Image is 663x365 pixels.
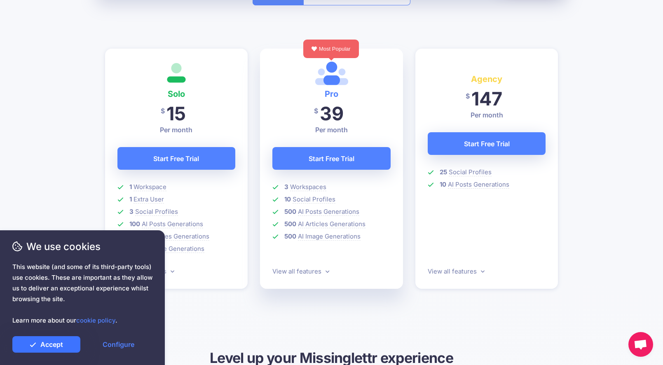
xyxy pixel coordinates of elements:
b: 1 [129,183,132,191]
b: 500 [284,220,296,228]
span: Social Profiles [449,168,492,176]
a: Start Free Trial [117,147,236,170]
span: AI Posts Generations [298,208,359,216]
a: View all features [428,267,485,275]
b: 25 [440,168,447,176]
b: 100 [129,220,140,228]
b: 500 [284,232,296,240]
a: Start Free Trial [428,132,546,155]
a: Accept [12,336,80,353]
a: Configure [84,336,152,353]
span: AI Articles Generations [142,232,209,241]
span: $ [314,102,318,120]
a: View all features [117,267,174,275]
div: Most Popular [303,40,359,58]
span: AI Posts Generations [448,180,509,189]
span: AI Articles Generations [298,220,365,228]
span: 147 [471,87,502,110]
span: $ [161,102,165,120]
span: AI Image Generations [142,245,204,253]
span: Workspace [134,183,166,191]
b: 10 [284,195,291,203]
span: Social Profiles [135,208,178,216]
span: This website (and some of its third-party tools) use cookies. These are important as they allow u... [12,262,152,326]
span: 39 [320,102,344,125]
span: We use cookies [12,239,152,254]
b: 3 [284,183,288,191]
h4: Solo [117,87,236,101]
span: 15 [166,102,186,125]
span: Social Profiles [293,195,335,204]
span: AI Image Generations [298,232,361,241]
span: Workspaces [290,183,326,191]
h4: Pro [272,87,391,101]
a: Start Free Trial [272,147,391,170]
span: $ [466,87,470,105]
b: 1 [129,195,132,203]
p: Per month [428,110,546,120]
b: 10 [440,180,446,188]
a: Open chat [628,332,653,357]
p: Per month [117,125,236,135]
a: View all features [272,267,329,275]
p: Per month [272,125,391,135]
h4: Agency [428,73,546,86]
span: Extra User [134,195,164,204]
b: 500 [284,208,296,215]
a: cookie policy [76,316,115,324]
b: 3 [129,208,134,215]
span: AI Posts Generations [142,220,203,228]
